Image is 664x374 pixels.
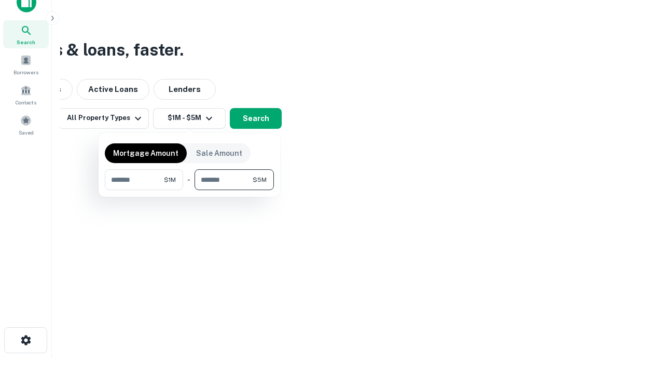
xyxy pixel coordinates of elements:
[253,175,267,184] span: $5M
[113,148,178,159] p: Mortgage Amount
[187,169,190,190] div: -
[164,175,176,184] span: $1M
[196,148,242,159] p: Sale Amount
[612,291,664,341] iframe: Chat Widget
